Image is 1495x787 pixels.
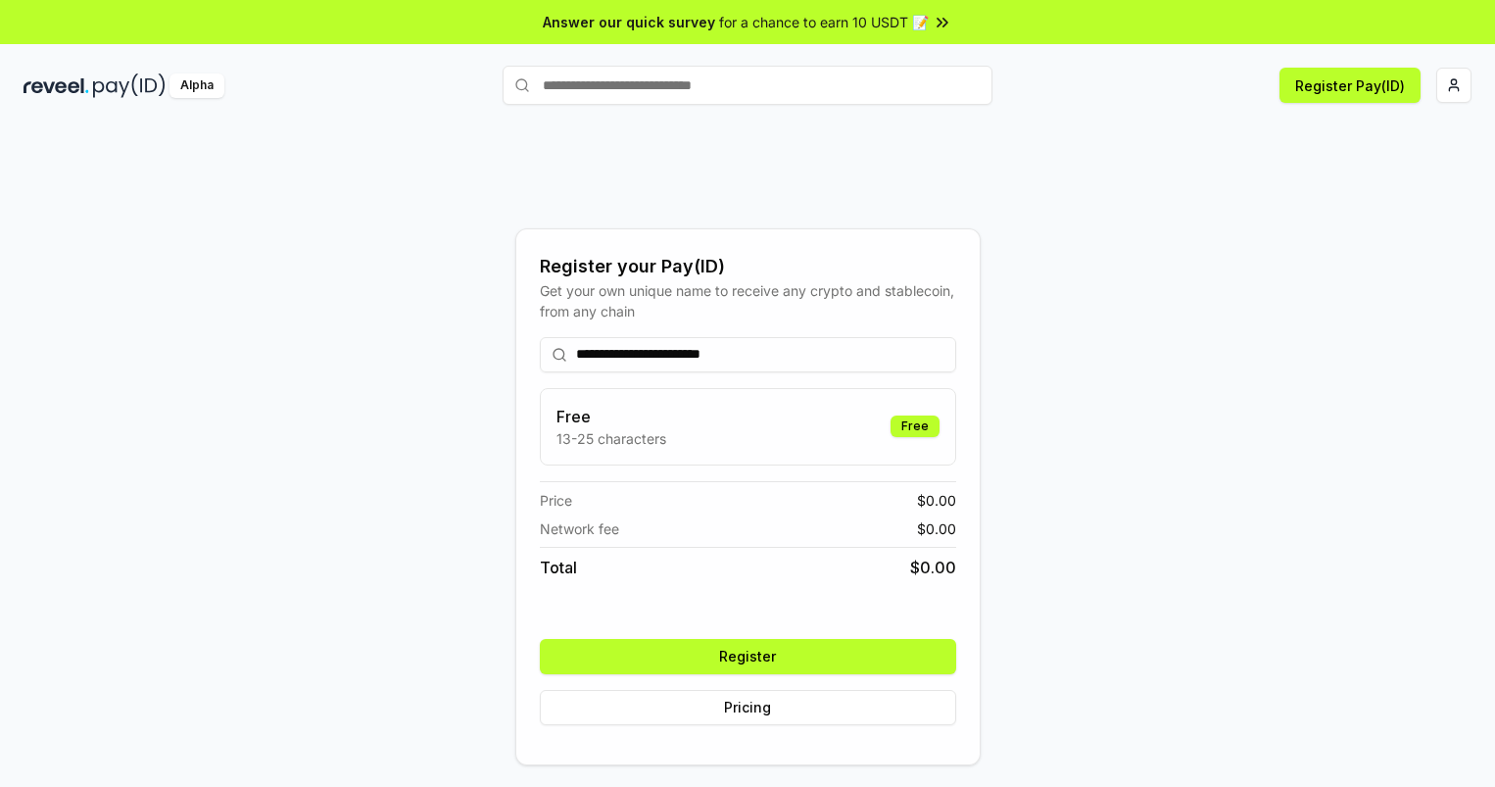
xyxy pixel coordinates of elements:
[910,556,956,579] span: $ 0.00
[891,416,940,437] div: Free
[93,74,166,98] img: pay_id
[540,253,956,280] div: Register your Pay(ID)
[556,405,666,428] h3: Free
[540,639,956,674] button: Register
[1279,68,1421,103] button: Register Pay(ID)
[540,690,956,725] button: Pricing
[543,12,715,32] span: Answer our quick survey
[917,518,956,539] span: $ 0.00
[169,74,224,98] div: Alpha
[917,490,956,511] span: $ 0.00
[540,490,572,511] span: Price
[719,12,929,32] span: for a chance to earn 10 USDT 📝
[540,518,619,539] span: Network fee
[24,74,89,98] img: reveel_dark
[556,428,666,449] p: 13-25 characters
[540,280,956,321] div: Get your own unique name to receive any crypto and stablecoin, from any chain
[540,556,577,579] span: Total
